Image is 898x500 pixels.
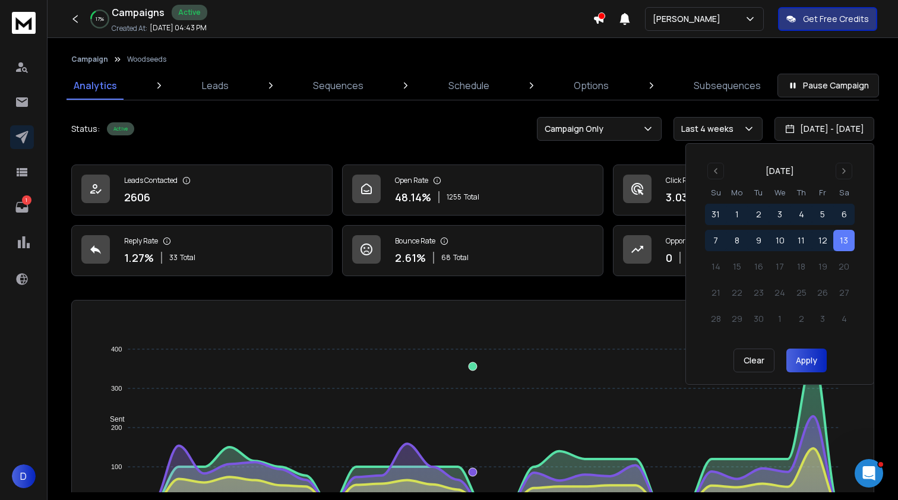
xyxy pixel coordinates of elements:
p: 3.03 % [666,189,697,205]
tspan: 100 [111,463,122,470]
p: Leads [202,78,229,93]
button: 13 [833,230,855,251]
button: 7 [705,230,726,251]
th: Wednesday [769,186,791,199]
p: 17 % [96,15,104,23]
p: Last 4 weeks [681,123,738,135]
img: logo [12,12,36,34]
p: 0 [666,249,672,266]
button: Go to next month [836,163,852,179]
button: 1 [726,204,748,225]
a: Opportunities0$0 [613,225,874,276]
span: Total [180,253,195,262]
p: Created At: [112,24,147,33]
button: 31 [705,204,726,225]
button: Get Free Credits [778,7,877,31]
a: Click Rate3.03%79Total [613,164,874,216]
button: 3 [769,204,791,225]
p: Status: [71,123,100,135]
p: [PERSON_NAME] [653,13,725,25]
tspan: 200 [111,424,122,431]
p: [DATE] 04:43 PM [150,23,207,33]
button: Clear [733,349,774,372]
button: 5 [812,204,833,225]
th: Friday [812,186,833,199]
th: Saturday [833,186,855,199]
button: D [12,464,36,488]
a: Open Rate48.14%1255Total [342,164,603,216]
span: Total [453,253,469,262]
tspan: 400 [111,346,122,353]
div: Active [172,5,207,20]
span: 1255 [447,192,461,202]
p: 2606 [124,189,150,205]
p: Campaign Only [545,123,608,135]
th: Tuesday [748,186,769,199]
p: Opportunities [666,236,710,246]
a: Options [567,71,616,100]
a: Subsequences [687,71,768,100]
a: Leads [195,71,236,100]
p: Reply Rate [124,236,158,246]
p: Subsequences [694,78,761,93]
button: 8 [726,230,748,251]
h1: Campaigns [112,5,165,20]
span: 68 [441,253,451,262]
div: Active [107,122,134,135]
p: Get Free Credits [803,13,869,25]
button: 10 [769,230,791,251]
th: Thursday [791,186,812,199]
a: Reply Rate1.27%33Total [71,225,333,276]
p: Woodseeds [127,55,166,64]
span: Total [464,192,479,202]
button: Campaign [71,55,108,64]
button: 2 [748,204,769,225]
p: Open Rate [395,176,428,185]
span: 33 [169,253,178,262]
p: Click Rate [666,176,697,185]
a: Schedule [441,71,497,100]
a: Leads Contacted2606 [71,164,333,216]
p: 48.14 % [395,189,431,205]
p: Analytics [74,78,117,93]
button: 6 [833,204,855,225]
button: Apply [786,349,827,372]
p: Bounce Rate [395,236,435,246]
p: Options [574,78,609,93]
button: Pause Campaign [777,74,879,97]
button: Go to previous month [707,163,724,179]
a: Bounce Rate2.61%68Total [342,225,603,276]
p: 2.61 % [395,249,426,266]
a: Analytics [67,71,124,100]
a: 1 [10,195,34,219]
a: Sequences [306,71,371,100]
button: 9 [748,230,769,251]
p: Sequences [313,78,363,93]
button: 4 [791,204,812,225]
th: Monday [726,186,748,199]
button: [DATE] - [DATE] [774,117,874,141]
button: 12 [812,230,833,251]
button: 11 [791,230,812,251]
span: Sent [101,415,125,423]
p: Schedule [448,78,489,93]
p: 1.27 % [124,249,154,266]
p: Leads Contacted [124,176,178,185]
p: 1 [22,195,31,205]
tspan: 300 [111,385,122,392]
div: [DATE] [766,165,794,177]
th: Sunday [705,186,726,199]
iframe: Intercom live chat [855,459,883,488]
